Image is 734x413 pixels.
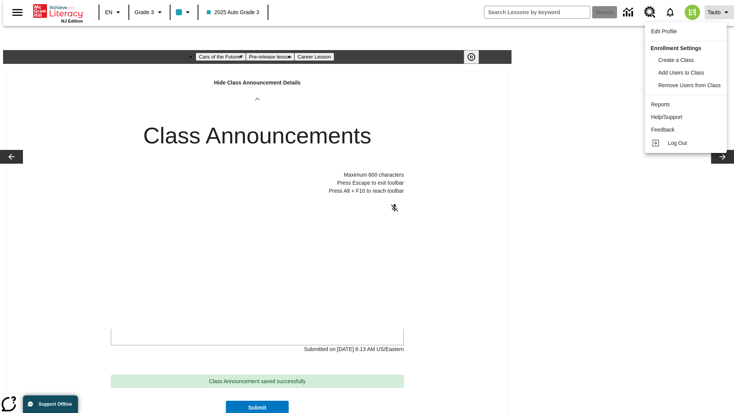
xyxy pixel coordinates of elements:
[658,57,694,63] span: Create a Class
[651,45,701,51] span: Enrollment Settings
[651,28,677,34] span: Edit Profile
[651,101,670,107] span: Reports
[3,6,112,20] p: Announcements @#$%) at [DATE] 3:43:33 PM
[651,114,682,120] span: Help/Support
[651,127,674,133] span: Feedback
[658,82,721,88] span: Remove Users from Class
[3,6,112,20] body: Maximum 600 characters Press Escape to exit toolbar Press Alt + F10 to reach toolbar
[668,140,687,146] span: Log Out
[658,70,704,76] span: Add Users to Class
